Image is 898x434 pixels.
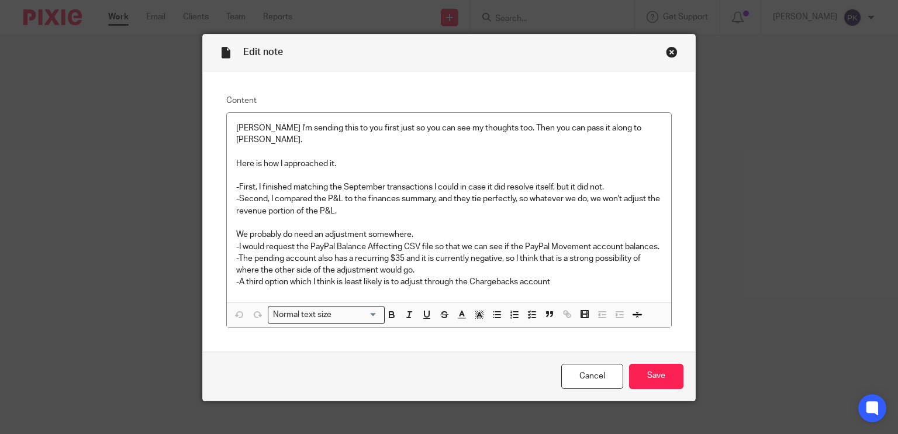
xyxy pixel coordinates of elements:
[236,158,662,170] p: Here is how I approached it.
[236,229,662,240] p: We probably do need an adjustment somewhere.
[236,193,662,217] p: -Second, I compared the P&L to the finances summary, and they tie perfectly, so whatever we do, w...
[226,95,672,106] label: Content
[271,309,334,321] span: Normal text size
[561,364,623,389] a: Cancel
[268,306,385,324] div: Search for option
[336,309,378,321] input: Search for option
[236,253,662,277] p: -The pending account also has a recurring $35 and it is currently negative, so I think that is a ...
[243,47,283,57] span: Edit note
[236,241,662,253] p: -I would request the PayPal Balance Affecting CSV file so that we can see if the PayPal Movement ...
[666,46,678,58] div: Close this dialog window
[236,181,662,193] p: -First, I finished matching the September transactions I could in case it did resolve itself, but...
[629,364,683,389] input: Save
[236,276,662,288] p: -A third option which I think is least likely is to adjust through the Chargebacks account
[236,122,662,146] p: [PERSON_NAME] I'm sending this to you first just so you can see my thoughts too. Then you can pas...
